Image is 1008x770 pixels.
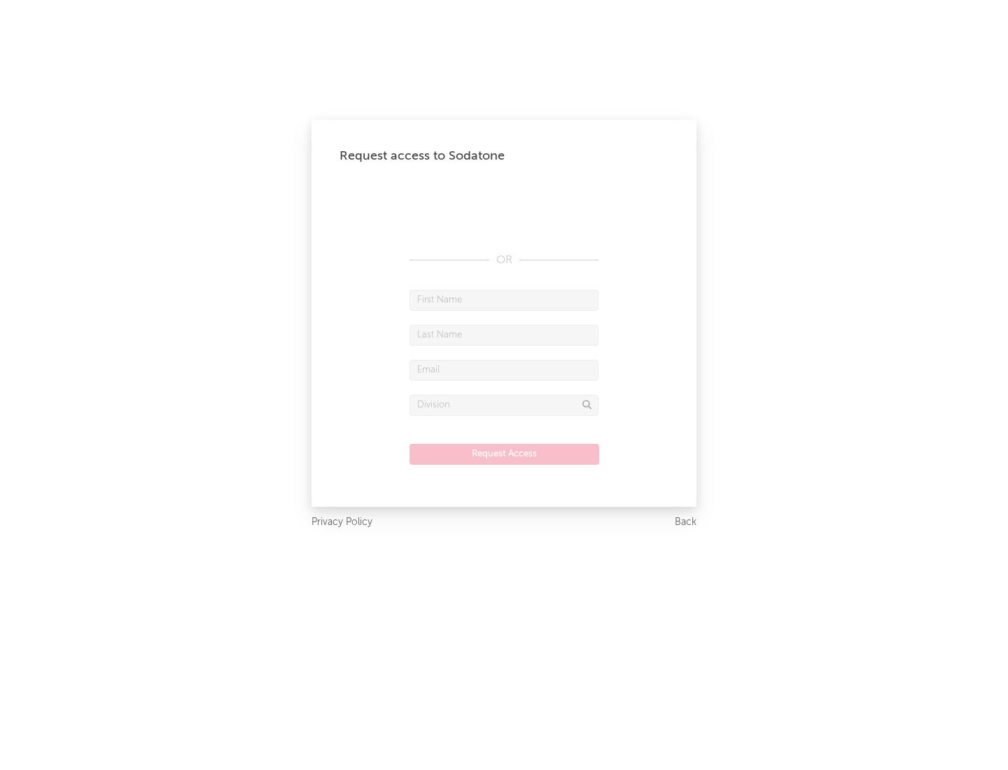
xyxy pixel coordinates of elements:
div: Request access to Sodatone [339,148,668,164]
a: Privacy Policy [311,514,372,531]
input: Email [409,360,598,381]
input: First Name [409,290,598,311]
input: Division [409,395,598,416]
input: Last Name [409,325,598,346]
a: Back [675,514,696,531]
button: Request Access [409,444,599,465]
div: OR [409,252,598,269]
